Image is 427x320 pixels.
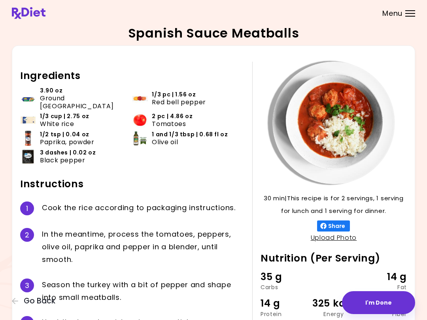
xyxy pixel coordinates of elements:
[261,252,407,265] h2: Nutrition (Per Serving)
[128,27,299,40] h2: Spanish Sauce Meatballs
[20,70,244,82] h2: Ingredients
[152,91,196,98] span: 1/3 pc | 1.56 oz
[40,94,121,109] span: Ground [GEOGRAPHIC_DATA]
[152,98,206,106] span: Red bell pepper
[40,131,89,138] span: 1/2 tsp | 0.04 oz
[342,291,415,314] button: I'm Done
[358,269,407,284] div: 14 g
[12,7,45,19] img: RxDiet
[40,138,94,146] span: Paprika, powder
[309,311,358,317] div: Energy
[42,228,244,266] div: I n t h e m e a n t i m e , p r o c e s s t h e t o m a t o e s , p e p p e r s , o l i v e o i l...
[24,297,55,305] span: Go Back
[20,279,34,292] div: 3
[311,233,357,242] a: Upload Photo
[152,113,193,120] span: 2 pc | 4.86 oz
[317,220,350,232] button: Share
[20,228,34,242] div: 2
[152,131,228,138] span: 1 and 1/3 tbsp | 0.68 fl oz
[261,311,309,317] div: Protein
[12,297,59,305] button: Go Back
[327,223,347,229] span: Share
[42,279,244,304] div: S e a s o n t h e t u r k e y w i t h a b i t o f p e p p e r a n d s h a p e i n t o s m a l l m...
[42,201,244,215] div: C o o k t h e r i c e a c c o r d i n g t o p a c k a g i n g i n s t r u c t i o n s .
[20,178,244,190] h2: Instructions
[309,296,358,311] div: 325 kcal
[261,296,309,311] div: 14 g
[152,120,186,128] span: Tomatoes
[261,269,309,284] div: 35 g
[261,192,407,217] p: 30 min | This recipe is for 2 servings, 1 serving for lunch and 1 serving for dinner.
[40,87,62,94] span: 3.90 oz
[40,120,74,128] span: White rice
[261,284,309,290] div: Carbs
[152,138,178,146] span: Olive oil
[382,10,402,17] span: Menu
[20,201,34,215] div: 1
[40,156,85,164] span: Black pepper
[40,149,96,156] span: 3 dashes | 0.02 oz
[40,113,89,120] span: 1/3 cup | 2.75 oz
[358,284,407,290] div: Fat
